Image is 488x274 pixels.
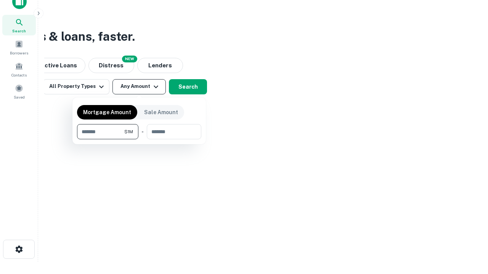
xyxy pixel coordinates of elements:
[450,213,488,250] iframe: Chat Widget
[141,124,144,139] div: -
[144,108,178,116] p: Sale Amount
[124,128,133,135] span: $1M
[83,108,131,116] p: Mortgage Amount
